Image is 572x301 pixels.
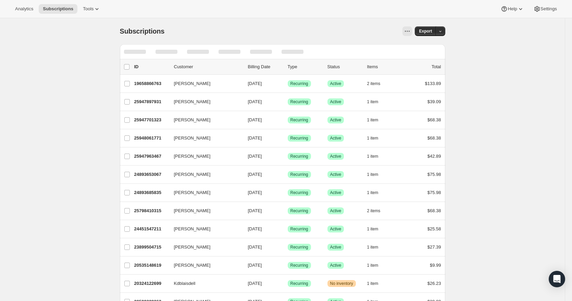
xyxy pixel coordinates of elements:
[134,63,169,70] p: ID
[79,4,104,14] button: Tools
[427,281,441,286] span: $26.23
[419,28,432,34] span: Export
[290,190,308,195] span: Recurring
[248,244,262,250] span: [DATE]
[367,188,386,197] button: 1 item
[248,208,262,213] span: [DATE]
[330,154,341,159] span: Active
[330,281,353,286] span: No inventory
[427,226,441,231] span: $25.58
[174,171,211,178] span: [PERSON_NAME]
[248,99,262,104] span: [DATE]
[134,171,169,178] p: 24893653067
[367,261,386,270] button: 1 item
[120,27,165,35] span: Subscriptions
[134,242,441,252] div: 23899504715[PERSON_NAME][DATE]SuccessRecurringSuccessActive1 item$27.39
[367,172,378,177] span: 1 item
[134,97,441,107] div: 25947897931[PERSON_NAME][DATE]SuccessRecurringSuccessActive1 item$39.09
[330,226,341,232] span: Active
[134,262,169,269] p: 20535148619
[290,208,308,214] span: Recurring
[39,4,77,14] button: Subscriptions
[248,172,262,177] span: [DATE]
[248,81,262,86] span: [DATE]
[330,190,341,195] span: Active
[134,244,169,251] p: 23899504715
[170,78,238,89] button: [PERSON_NAME]
[330,117,341,123] span: Active
[330,81,341,86] span: Active
[170,187,238,198] button: [PERSON_NAME]
[508,6,517,12] span: Help
[367,263,378,268] span: 1 item
[330,99,341,105] span: Active
[367,117,378,123] span: 1 item
[367,170,386,179] button: 1 item
[174,226,211,232] span: [PERSON_NAME]
[134,206,441,216] div: 25798410315[PERSON_NAME][DATE]SuccessRecurringSuccessActive2 items$68.38
[83,6,94,12] span: Tools
[367,224,386,234] button: 1 item
[432,63,441,70] p: Total
[427,154,441,159] span: $42.89
[248,135,262,141] span: [DATE]
[174,189,211,196] span: [PERSON_NAME]
[290,244,308,250] span: Recurring
[402,26,412,36] button: View actions for Subscriptions
[134,115,441,125] div: 25947701323[PERSON_NAME][DATE]SuccessRecurringSuccessActive1 item$68.38
[174,262,211,269] span: [PERSON_NAME]
[134,79,441,88] div: 19658866763[PERSON_NAME][DATE]SuccessRecurringSuccessActive2 items$133.89
[290,99,308,105] span: Recurring
[367,244,378,250] span: 1 item
[427,244,441,250] span: $27.39
[170,133,238,144] button: [PERSON_NAME]
[367,99,378,105] span: 1 item
[134,280,169,287] p: 20324122699
[367,152,386,161] button: 1 item
[134,207,169,214] p: 25798410315
[248,154,262,159] span: [DATE]
[248,190,262,195] span: [DATE]
[170,278,238,289] button: Kdblaisdell
[170,260,238,271] button: [PERSON_NAME]
[530,4,561,14] button: Settings
[248,63,282,70] p: Billing Date
[248,117,262,122] span: [DATE]
[427,172,441,177] span: $75.98
[248,263,262,268] span: [DATE]
[134,189,169,196] p: 24893685835
[15,6,33,12] span: Analytics
[134,188,441,197] div: 24893685835[PERSON_NAME][DATE]SuccessRecurringSuccessActive1 item$75.98
[134,226,169,232] p: 24451547211
[174,80,211,87] span: [PERSON_NAME]
[367,135,378,141] span: 1 item
[290,154,308,159] span: Recurring
[170,151,238,162] button: [PERSON_NAME]
[367,115,386,125] button: 1 item
[290,263,308,268] span: Recurring
[290,81,308,86] span: Recurring
[134,153,169,160] p: 25947963467
[174,153,211,160] span: [PERSON_NAME]
[290,172,308,177] span: Recurring
[497,4,528,14] button: Help
[134,135,169,142] p: 25948061771
[170,242,238,253] button: [PERSON_NAME]
[134,98,169,105] p: 25947897931
[134,63,441,70] div: IDCustomerBilling DateTypeStatusItemsTotal
[427,117,441,122] span: $68.38
[367,190,378,195] span: 1 item
[427,208,441,213] span: $68.38
[415,26,436,36] button: Export
[427,135,441,141] span: $68.38
[330,172,341,177] span: Active
[549,271,565,287] div: Open Intercom Messenger
[174,280,196,287] span: Kdblaisdell
[170,169,238,180] button: [PERSON_NAME]
[11,4,37,14] button: Analytics
[174,117,211,123] span: [PERSON_NAME]
[248,226,262,231] span: [DATE]
[367,79,388,88] button: 2 items
[425,81,441,86] span: $133.89
[290,281,308,286] span: Recurring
